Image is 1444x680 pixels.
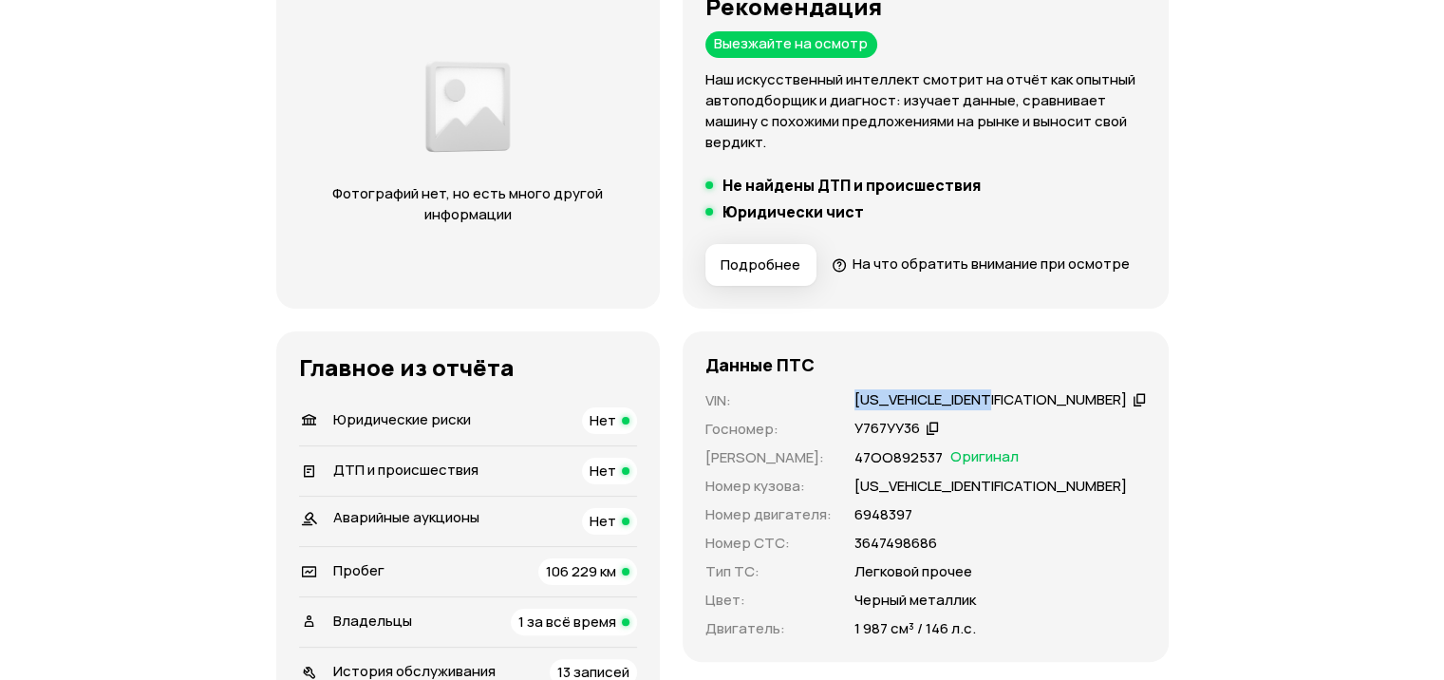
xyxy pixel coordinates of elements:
img: d89e54fb62fcf1f0.png [422,53,514,161]
p: Фотографий нет, но есть много другой информации [314,183,622,225]
span: 106 229 км [546,561,616,581]
p: 47ОО892537 [854,447,943,468]
span: Нет [590,410,616,430]
h5: Не найдены ДТП и происшествия [722,176,981,195]
div: Выезжайте на осмотр [705,31,877,58]
p: Номер СТС : [705,533,832,554]
p: Тип ТС : [705,561,832,582]
p: VIN : [705,390,832,411]
span: Подробнее [721,255,800,274]
h3: Главное из отчёта [299,354,637,381]
p: Легковой прочее [854,561,972,582]
span: 1 за всё время [518,612,616,632]
span: Нет [590,511,616,531]
div: [US_VEHICLE_IDENTIFICATION_NUMBER] [854,390,1127,410]
h5: Юридически чист [722,202,864,221]
p: 1 987 см³ / 146 л.с. [854,618,976,639]
span: Пробег [333,560,384,580]
p: 3647498686 [854,533,937,554]
p: 6948397 [854,504,912,525]
p: Номер двигателя : [705,504,832,525]
p: [US_VEHICLE_IDENTIFICATION_NUMBER] [854,476,1127,497]
span: ДТП и происшествия [333,460,478,480]
p: [PERSON_NAME] : [705,447,832,468]
span: Нет [590,461,616,481]
p: Двигатель : [705,618,832,639]
p: Госномер : [705,419,832,440]
span: Аварийные аукционы [333,507,479,527]
span: Юридические риски [333,409,471,429]
span: Оригинал [950,447,1019,468]
p: Цвет : [705,590,832,611]
p: Черный металлик [854,590,976,611]
p: Номер кузова : [705,476,832,497]
p: Наш искусственный интеллект смотрит на отчёт как опытный автоподборщик и диагност: изучает данные... [705,69,1146,153]
span: Владельцы [333,611,412,631]
span: На что обратить внимание при осмотре [853,254,1130,274]
div: У767УУ36 [854,419,920,439]
a: На что обратить внимание при осмотре [832,254,1130,274]
button: Подробнее [705,244,816,286]
h4: Данные ПТС [705,354,815,375]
